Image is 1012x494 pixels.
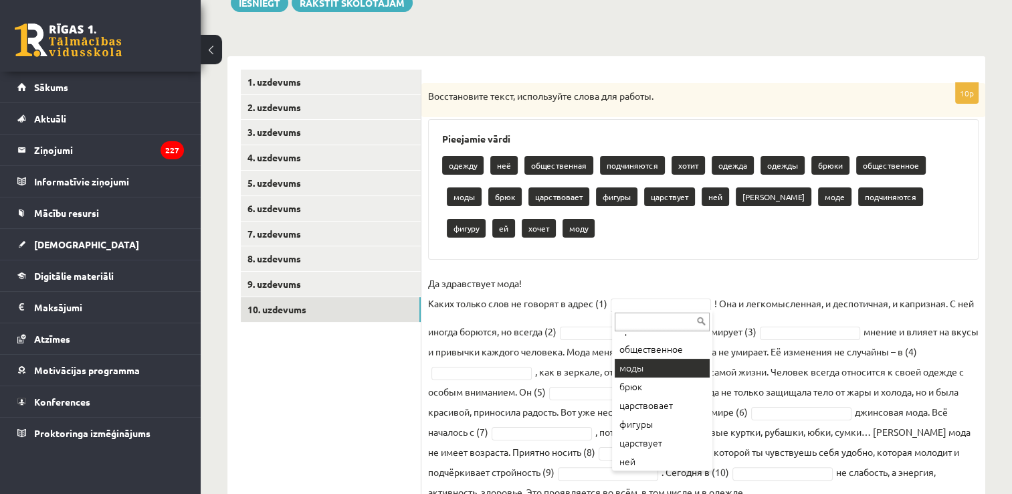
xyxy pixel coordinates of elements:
[615,415,710,434] div: фигуры
[615,452,710,471] div: ней
[615,434,710,452] div: царствует
[615,396,710,415] div: царствовает
[615,359,710,378] div: моды
[615,340,710,359] div: общественное
[615,378,710,396] div: брюк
